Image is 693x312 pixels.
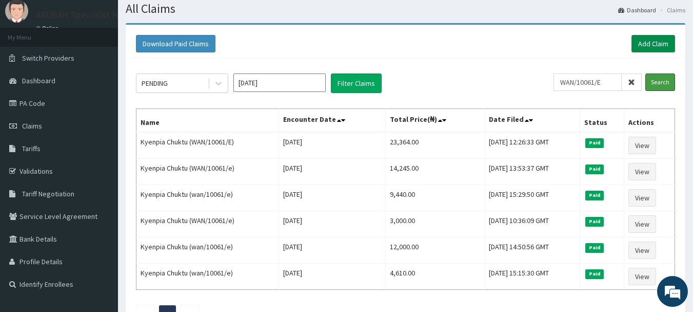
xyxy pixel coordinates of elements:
span: Tariffs [22,144,41,153]
span: Dashboard [22,76,55,85]
a: View [628,268,656,285]
td: [DATE] 13:53:37 GMT [485,159,580,185]
td: Kyenpia Chuktu (WAN/10061/e) [136,159,279,185]
span: Paid [585,243,604,252]
td: 12,000.00 [386,237,485,264]
td: 3,000.00 [386,211,485,237]
h1: All Claims [126,2,685,15]
button: Filter Claims [331,74,382,93]
td: Kyenpia Chuktu (WAN/10061/E) [136,132,279,159]
a: Dashboard [618,6,656,14]
td: [DATE] [279,237,385,264]
li: Claims [657,6,685,14]
td: [DATE] [279,211,385,237]
a: View [628,215,656,233]
a: Online [36,25,61,32]
div: Chat with us now [53,58,172,71]
input: Search [645,74,675,91]
span: Paid [585,269,604,279]
td: [DATE] 10:36:09 GMT [485,211,580,237]
span: Tariff Negotiation [22,189,74,198]
button: Download Paid Claims [136,35,215,52]
td: [DATE] 15:29:50 GMT [485,185,580,211]
a: View [628,242,656,259]
th: Name [136,109,279,133]
div: Minimize live chat window [168,5,193,30]
input: Select Month and Year [233,74,326,92]
td: Kyenpia Chuktu (WAN/10061/e) [136,211,279,237]
a: View [628,137,656,154]
span: Paid [585,138,604,148]
a: View [628,189,656,207]
p: ARUBAH Specialist Hospital [36,10,146,20]
td: 14,245.00 [386,159,485,185]
textarea: Type your message and hit 'Enter' [5,205,195,241]
th: Actions [624,109,675,133]
span: Claims [22,121,42,131]
div: PENDING [142,78,168,88]
span: Paid [585,191,604,200]
span: Paid [585,217,604,226]
td: 23,364.00 [386,132,485,159]
td: [DATE] [279,132,385,159]
td: [DATE] 12:26:33 GMT [485,132,580,159]
td: [DATE] 15:15:30 GMT [485,264,580,290]
input: Search by HMO ID [553,74,622,91]
td: Kyenpia Chuktu (wan/10061/e) [136,185,279,211]
span: We're online! [60,91,142,195]
a: Add Claim [631,35,675,52]
th: Total Price(₦) [386,109,485,133]
img: d_794563401_company_1708531726252_794563401 [19,51,42,77]
td: 9,440.00 [386,185,485,211]
span: Switch Providers [22,53,74,63]
td: [DATE] [279,185,385,211]
td: [DATE] [279,264,385,290]
td: Kyenpia Chuktu (wan/10061/e) [136,237,279,264]
td: [DATE] [279,159,385,185]
td: Kyenpia Chuktu (wan/10061/e) [136,264,279,290]
th: Encounter Date [279,109,385,133]
a: View [628,163,656,180]
td: 4,610.00 [386,264,485,290]
th: Date Filed [485,109,580,133]
th: Status [580,109,624,133]
span: Paid [585,164,604,174]
td: [DATE] 14:50:56 GMT [485,237,580,264]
